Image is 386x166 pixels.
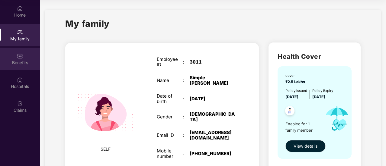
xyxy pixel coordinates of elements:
div: : [183,151,190,156]
div: Employee ID [157,57,183,67]
div: : [183,133,190,138]
div: cover [285,73,307,78]
div: [DEMOGRAPHIC_DATA] [190,111,236,122]
div: 3011 [190,59,236,65]
img: svg+xml;base64,PHN2ZyB3aWR0aD0iMjAiIGhlaWdodD0iMjAiIHZpZXdCb3g9IjAgMCAyMCAyMCIgZmlsbD0ibm9uZSIgeG... [17,29,23,35]
img: svg+xml;base64,PHN2ZyBpZD0iQ2xhaW0iIHhtbG5zPSJodHRwOi8vd3d3LnczLm9yZy8yMDAwL3N2ZyIgd2lkdGg9IjIwIi... [17,101,23,107]
div: : [183,114,190,120]
div: Name [157,78,183,83]
div: [EMAIL_ADDRESS][DOMAIN_NAME] [190,130,236,141]
div: [PHONE_NUMBER] [190,151,236,156]
img: icon [320,100,354,137]
div: Policy Expiry [312,88,333,93]
span: SELF [101,146,111,152]
span: [DATE] [312,95,325,99]
img: svg+xml;base64,PHN2ZyB4bWxucz0iaHR0cDovL3d3dy53My5vcmcvMjAwMC9zdmciIHdpZHRoPSIyMjQiIGhlaWdodD0iMT... [70,76,140,146]
img: svg+xml;base64,PHN2ZyBpZD0iQmVuZWZpdHMiIHhtbG5zPSJodHRwOi8vd3d3LnczLm9yZy8yMDAwL3N2ZyIgd2lkdGg9Ij... [17,53,23,59]
div: Email ID [157,133,183,138]
h1: My family [65,17,110,30]
span: View details [294,143,317,149]
span: Enabled for 1 family member [285,121,320,133]
div: Simple [PERSON_NAME] [190,75,236,86]
img: svg+xml;base64,PHN2ZyBpZD0iSG9tZSIgeG1sbnM9Imh0dHA6Ly93d3cudzMub3JnLzIwMDAvc3ZnIiB3aWR0aD0iMjAiIG... [17,5,23,11]
button: View details [285,140,326,152]
div: Policy issued [285,88,307,93]
img: svg+xml;base64,PHN2ZyBpZD0iSG9zcGl0YWxzIiB4bWxucz0iaHR0cDovL3d3dy53My5vcmcvMjAwMC9zdmciIHdpZHRoPS... [17,77,23,83]
div: Mobile number [157,148,183,159]
h2: Health Cover [278,52,351,61]
div: : [183,59,190,65]
div: : [183,78,190,83]
div: Date of birth [157,93,183,104]
div: : [183,96,190,102]
span: ₹2.5 Lakhs [285,80,307,84]
div: [DATE] [190,96,236,102]
img: svg+xml;base64,PHN2ZyB4bWxucz0iaHR0cDovL3d3dy53My5vcmcvMjAwMC9zdmciIHdpZHRoPSI0OC45NDMiIGhlaWdodD... [282,104,297,119]
div: Gender [157,114,183,120]
span: [DATE] [285,95,298,99]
